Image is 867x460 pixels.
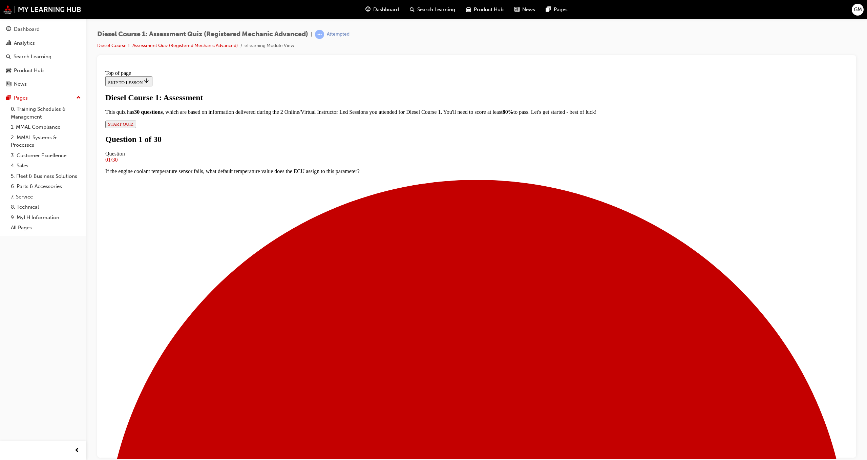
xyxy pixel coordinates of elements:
[410,5,415,14] span: search-icon
[6,40,11,46] span: chart-icon
[3,89,745,96] div: 01/30
[360,3,404,17] a: guage-iconDashboard
[3,9,50,19] button: SKIP TO LESSON
[14,67,44,75] div: Product Hub
[3,23,84,36] a: Dashboard
[3,3,745,9] div: Top of page
[14,53,51,61] div: Search Learning
[522,6,535,14] span: News
[14,80,27,88] div: News
[3,101,745,107] p: If the engine coolant temperature sensor fails, what default temperature value does the ECU assig...
[8,181,84,192] a: 6. Parts & Accessories
[14,94,28,102] div: Pages
[315,30,324,39] span: learningRecordVerb_ATTEMPT-icon
[400,42,411,47] strong: 80%
[3,37,84,49] a: Analytics
[509,3,541,17] a: news-iconNews
[3,92,84,104] button: Pages
[8,212,84,223] a: 9. MyLH Information
[6,95,11,101] span: pages-icon
[3,83,745,89] div: Question
[14,25,40,33] div: Dashboard
[97,43,238,48] a: Diesel Course 1: Assessment Quiz (Registered Mechanic Advanced)
[8,132,84,150] a: 2. MMAL Systems & Processes
[6,26,11,33] span: guage-icon
[76,93,81,102] span: up-icon
[5,54,31,59] span: START QUIZ
[6,54,11,60] span: search-icon
[3,50,84,63] a: Search Learning
[5,13,47,18] span: SKIP TO LESSON
[3,67,745,77] h1: Question 1 of 30
[31,42,60,47] strong: 30 questions
[75,446,80,455] span: prev-icon
[8,161,84,171] a: 4. Sales
[97,30,308,38] span: Diesel Course 1: Assessment Quiz (Registered Mechanic Advanced)
[8,150,84,161] a: 3. Customer Excellence
[14,39,35,47] div: Analytics
[8,223,84,233] a: All Pages
[417,6,455,14] span: Search Learning
[373,6,399,14] span: Dashboard
[3,42,745,48] p: This quiz has , which are based on information delivered during the 2 Online/Virtual Instructor L...
[365,5,371,14] span: guage-icon
[8,192,84,202] a: 7. Service
[327,31,350,38] div: Attempted
[8,104,84,122] a: 0. Training Schedules & Management
[546,5,551,14] span: pages-icon
[3,22,84,92] button: DashboardAnalyticsSearch LearningProduct HubNews
[404,3,461,17] a: search-iconSearch Learning
[541,3,573,17] a: pages-iconPages
[6,81,11,87] span: news-icon
[245,42,294,50] li: eLearning Module View
[514,5,520,14] span: news-icon
[6,68,11,74] span: car-icon
[3,64,84,77] a: Product Hub
[852,4,864,16] button: GM
[854,6,862,14] span: GM
[3,5,81,14] img: mmal
[474,6,504,14] span: Product Hub
[461,3,509,17] a: car-iconProduct Hub
[3,26,745,35] div: Diesel Course 1: Assessment
[3,78,84,90] a: News
[8,122,84,132] a: 1. MMAL Compliance
[8,171,84,182] a: 5. Fleet & Business Solutions
[554,6,568,14] span: Pages
[311,30,312,38] span: |
[8,202,84,212] a: 8. Technical
[466,5,471,14] span: car-icon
